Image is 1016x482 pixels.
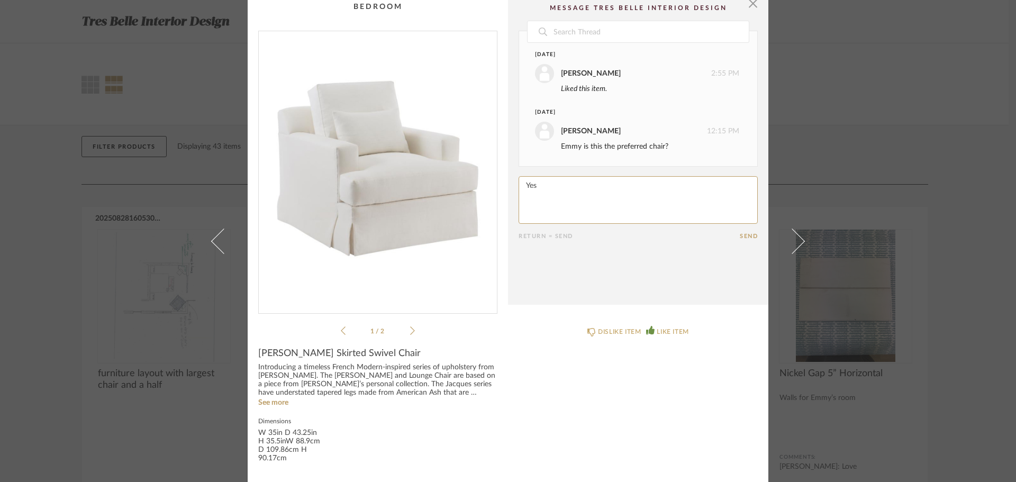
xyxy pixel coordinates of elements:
[598,326,641,337] div: DISLIKE ITEM
[376,328,380,334] span: /
[370,328,376,334] span: 1
[535,122,739,141] div: 12:15 PM
[535,108,720,116] div: [DATE]
[259,31,497,305] div: 0
[740,233,758,240] button: Send
[259,31,497,305] img: 48033db5-c757-4411-8d8d-cf6eeb386c90_1000x1000.jpg
[561,68,621,79] div: [PERSON_NAME]
[657,326,688,337] div: LIKE ITEM
[258,399,288,406] a: See more
[258,348,421,359] span: [PERSON_NAME] Skirted Swivel Chair
[561,83,739,95] div: Liked this item.
[519,233,740,240] div: Return = Send
[258,363,497,397] div: Introducing a timeless French Modern-inspired series of upholstery from [PERSON_NAME]. The [PERSO...
[535,51,720,59] div: [DATE]
[258,416,322,425] label: Dimensions
[552,21,749,42] input: Search Thread
[380,328,386,334] span: 2
[561,125,621,137] div: [PERSON_NAME]
[535,64,739,83] div: 2:55 PM
[561,141,739,152] div: Emmy is this the preferred chair?
[258,429,322,463] div: W 35in D 43.25in H 35.5inW 88.9cm D 109.86cm H 90.17cm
